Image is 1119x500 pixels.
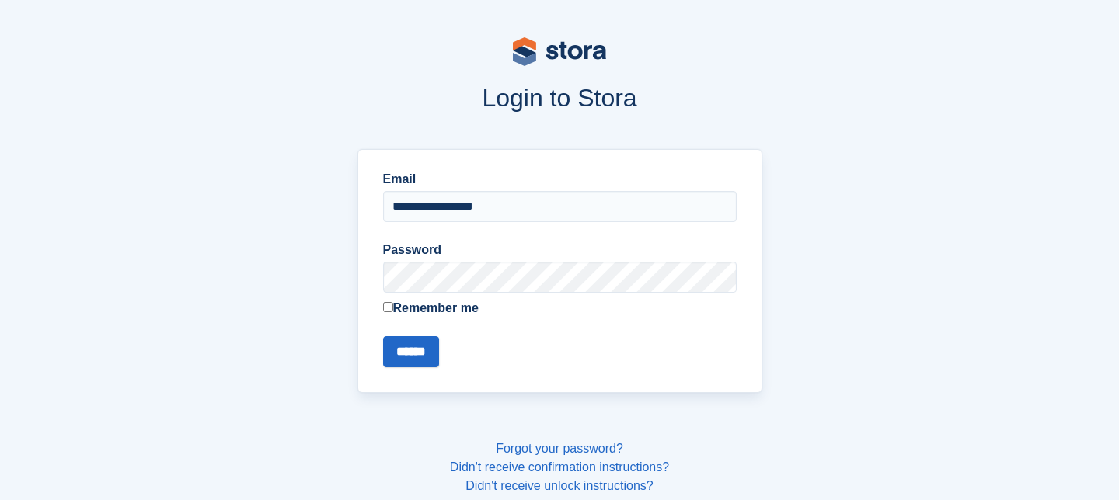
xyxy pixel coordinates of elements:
a: Didn't receive unlock instructions? [465,479,653,492]
label: Email [383,170,737,189]
img: stora-logo-53a41332b3708ae10de48c4981b4e9114cc0af31d8433b30ea865607fb682f29.svg [513,37,606,66]
label: Remember me [383,299,737,318]
input: Remember me [383,302,393,312]
label: Password [383,241,737,259]
a: Forgot your password? [496,442,623,455]
a: Didn't receive confirmation instructions? [450,460,669,474]
h1: Login to Stora [61,84,1058,112]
